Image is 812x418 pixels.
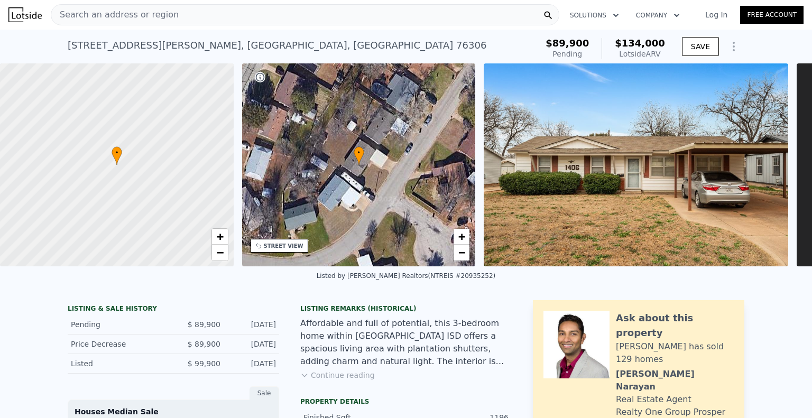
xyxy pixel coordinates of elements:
div: Listed [71,358,165,369]
button: Company [628,6,688,25]
div: [DATE] [229,358,276,369]
a: Log In [693,10,740,20]
span: + [458,230,465,243]
a: Zoom in [212,229,228,245]
span: $ 99,900 [188,359,220,368]
div: [PERSON_NAME] has sold 129 homes [616,340,734,366]
span: $ 89,900 [188,320,220,329]
div: Houses Median Sale [75,406,272,417]
div: Ask about this property [616,311,734,340]
img: Lotside [8,7,42,22]
a: Zoom in [454,229,469,245]
div: Real Estate Agent [616,393,691,406]
div: Affordable and full of potential, this 3-bedroom home within [GEOGRAPHIC_DATA] ISD offers a spaci... [300,317,512,368]
div: Pending [546,49,589,59]
span: + [216,230,223,243]
img: Sale: 157987381 Parcel: 108948155 [484,63,788,266]
div: • [354,146,364,165]
a: Free Account [740,6,804,24]
div: Listed by [PERSON_NAME] Realtors (NTREIS #20935252) [317,272,496,280]
button: Show Options [723,36,744,57]
div: Property details [300,397,512,406]
div: [DATE] [229,319,276,330]
div: Sale [250,386,279,400]
button: Continue reading [300,370,375,380]
div: Listing Remarks (Historical) [300,304,512,313]
span: $ 89,900 [188,340,220,348]
span: • [112,148,122,157]
div: STREET VIEW [264,242,303,250]
span: Search an address or region [51,8,179,21]
div: Price Decrease [71,339,165,349]
div: Pending [71,319,165,330]
a: Zoom out [212,245,228,261]
span: $134,000 [615,38,665,49]
a: Zoom out [454,245,469,261]
div: Lotside ARV [615,49,665,59]
div: [PERSON_NAME] Narayan [616,368,734,393]
div: [DATE] [229,339,276,349]
button: SAVE [682,37,719,56]
div: [STREET_ADDRESS][PERSON_NAME] , [GEOGRAPHIC_DATA] , [GEOGRAPHIC_DATA] 76306 [68,38,486,53]
span: • [354,148,364,157]
span: − [458,246,465,259]
span: − [216,246,223,259]
button: Solutions [561,6,628,25]
div: • [112,146,122,165]
div: LISTING & SALE HISTORY [68,304,279,315]
span: $89,900 [546,38,589,49]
